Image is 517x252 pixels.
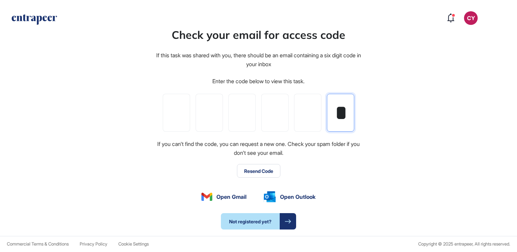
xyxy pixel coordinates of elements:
[11,14,58,27] a: entrapeer-logo
[216,193,247,201] span: Open Gmail
[201,193,247,201] a: Open Gmail
[155,51,362,69] div: If this task was shared with you, there should be an email containing a six digit code in your inbox
[7,241,69,247] a: Commercial Terms & Conditions
[280,193,316,201] span: Open Outlook
[418,241,510,247] div: Copyright © 2025 entrapeer, All rights reserved.
[155,140,362,157] div: If you can't find the code, you can request a new one. Check your spam folder if you don't see yo...
[264,191,316,202] a: Open Outlook
[464,11,478,25] button: CY
[80,241,107,247] a: Privacy Policy
[118,241,149,247] a: Cookie Settings
[237,164,280,178] button: Resend Code
[221,213,296,229] a: Not registered yet?
[221,213,280,229] span: Not registered yet?
[212,77,305,86] div: Enter the code below to view this task.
